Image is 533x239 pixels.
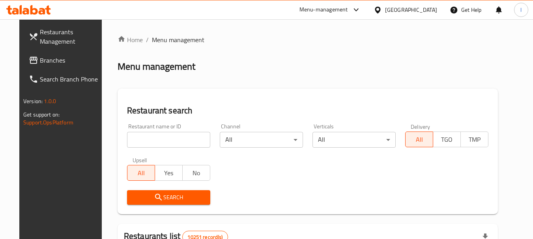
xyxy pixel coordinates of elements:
[520,6,522,14] span: l
[40,56,102,65] span: Branches
[186,167,207,179] span: No
[133,157,147,163] label: Upsell
[127,190,210,205] button: Search
[118,35,143,44] a: Home
[22,70,108,89] a: Search Branch Phone
[433,132,461,147] button: TGO
[152,35,204,44] span: Menu management
[133,193,204,202] span: Search
[155,165,183,181] button: Yes
[460,132,488,147] button: TMP
[158,167,180,179] span: Yes
[127,105,488,117] h2: Restaurant search
[127,132,210,148] input: Search for restaurant name or ID..
[436,134,458,145] span: TGO
[405,132,433,147] button: All
[40,27,102,46] span: Restaurants Management
[22,51,108,70] a: Branches
[182,165,210,181] button: No
[131,167,152,179] span: All
[146,35,149,44] li: /
[385,6,437,14] div: [GEOGRAPHIC_DATA]
[118,60,195,73] h2: Menu management
[23,117,73,128] a: Support.OpsPlatform
[118,35,498,44] nav: breadcrumb
[23,109,60,120] span: Get support on:
[23,96,43,106] span: Version:
[44,96,56,106] span: 1.0.0
[464,134,485,145] span: TMP
[127,165,155,181] button: All
[409,134,430,145] span: All
[411,124,430,129] label: Delivery
[299,5,348,15] div: Menu-management
[22,22,108,51] a: Restaurants Management
[312,132,396,148] div: All
[220,132,303,148] div: All
[40,74,102,84] span: Search Branch Phone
